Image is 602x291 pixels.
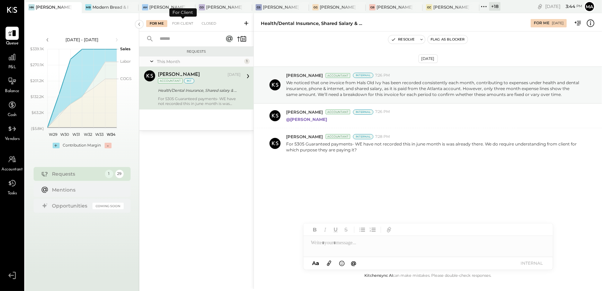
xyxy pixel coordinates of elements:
[286,117,327,122] strong: @[PERSON_NAME]
[8,112,17,118] span: Cash
[0,27,24,47] a: Queue
[375,109,390,115] span: 7:26 PM
[49,132,57,137] text: W29
[115,170,124,178] div: 29
[31,126,44,131] text: ($5.8K)
[8,64,16,71] span: P&L
[426,4,432,10] div: GC
[184,78,194,83] div: int
[169,8,197,17] div: For Client
[30,78,44,83] text: $201.2K
[537,3,543,10] div: copy link
[353,109,373,115] div: Internal
[32,110,44,115] text: $63.2K
[349,259,358,267] button: @
[52,202,89,209] div: Opportunities
[286,141,581,153] p: For 5305 Guaranteed payments- WE have not recorded this in june month is was already there. We do...
[5,88,19,95] span: Balance
[428,35,468,44] button: Flag as Blocker
[52,186,120,193] div: Mentions
[157,59,242,64] div: This Month
[353,134,373,139] div: Internal
[489,2,501,11] div: + 18
[358,225,367,234] button: Unordered List
[0,177,24,197] a: Tasks
[30,62,44,67] text: $270.1K
[83,132,92,137] text: W32
[28,4,35,10] div: HN
[36,4,71,10] div: [PERSON_NAME]'s Nashville
[30,94,44,99] text: $132.2K
[369,4,375,10] div: GB
[0,74,24,95] a: Balance
[228,72,241,78] div: [DATE]
[63,143,101,148] div: Contribution Margin
[342,225,351,234] button: Strikethrough
[206,4,242,10] div: [PERSON_NAME] Downtown
[158,87,239,94] div: Health/Dental Insurance, Shared salary & Phone & internet
[0,98,24,118] a: Cash
[53,143,60,148] div: +
[169,20,197,27] div: For Client
[534,20,549,26] div: For Me
[310,259,321,267] button: Aa
[5,136,20,142] span: Vendors
[105,143,112,148] div: -
[286,80,581,97] p: We noticed that one invoice from Hals Old Ivy has been recorded consistently each month, contribu...
[375,134,390,140] span: 7:28 PM
[377,4,412,10] div: [PERSON_NAME] [GEOGRAPHIC_DATA]
[545,3,582,10] div: [DATE]
[353,73,373,78] div: Internal
[433,4,469,10] div: [PERSON_NAME] Causeway
[2,167,23,173] span: Accountant
[142,4,148,10] div: AH
[351,260,356,266] span: @
[375,73,390,78] span: 7:26 PM
[368,225,377,234] button: Ordered List
[120,76,132,81] text: COGS
[286,109,323,115] span: [PERSON_NAME]
[256,4,262,10] div: GS
[263,4,299,10] div: [PERSON_NAME] Seaport
[584,1,595,12] button: Ma
[552,21,564,26] div: [DATE]
[6,41,19,47] span: Queue
[418,54,438,63] div: [DATE]
[261,20,365,27] div: Health/Dental Insurance, Shared salary & Phone & internet
[199,4,205,10] div: GD
[326,109,350,114] div: Accountant
[331,225,340,234] button: Underline
[120,46,131,51] text: Sales
[244,59,250,64] div: 1
[106,132,115,137] text: W34
[105,170,113,178] div: 1
[0,153,24,173] a: Accountant
[53,37,112,43] div: [DATE] - [DATE]
[85,4,91,10] div: MB
[149,4,185,10] div: [PERSON_NAME] Hoboken
[320,4,355,10] div: [PERSON_NAME] [GEOGRAPHIC_DATA]
[326,73,350,78] div: Accountant
[143,49,250,54] div: Requests
[72,132,80,137] text: W31
[326,134,350,139] div: Accountant
[0,51,24,71] a: P&L
[52,170,101,177] div: Requests
[0,122,24,142] a: Vendors
[384,225,393,234] button: Add URL
[146,20,167,27] div: For Me
[388,35,417,44] button: Resolve
[286,72,323,78] span: [PERSON_NAME]
[8,191,17,197] span: Tasks
[95,132,104,137] text: W33
[158,96,241,106] div: For 5305 Guaranteed payments- WE have not recorded this in june month is was already there. We do...
[60,132,69,137] text: W30
[312,4,319,10] div: GG
[321,225,330,234] button: Italic
[92,4,128,10] div: Modern Bread & Bagel (Tastebud Market, LLC)
[316,260,319,266] span: a
[518,258,546,268] button: INTERNAL
[158,71,200,78] div: [PERSON_NAME]
[286,134,323,140] span: [PERSON_NAME]
[310,225,319,234] button: Bold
